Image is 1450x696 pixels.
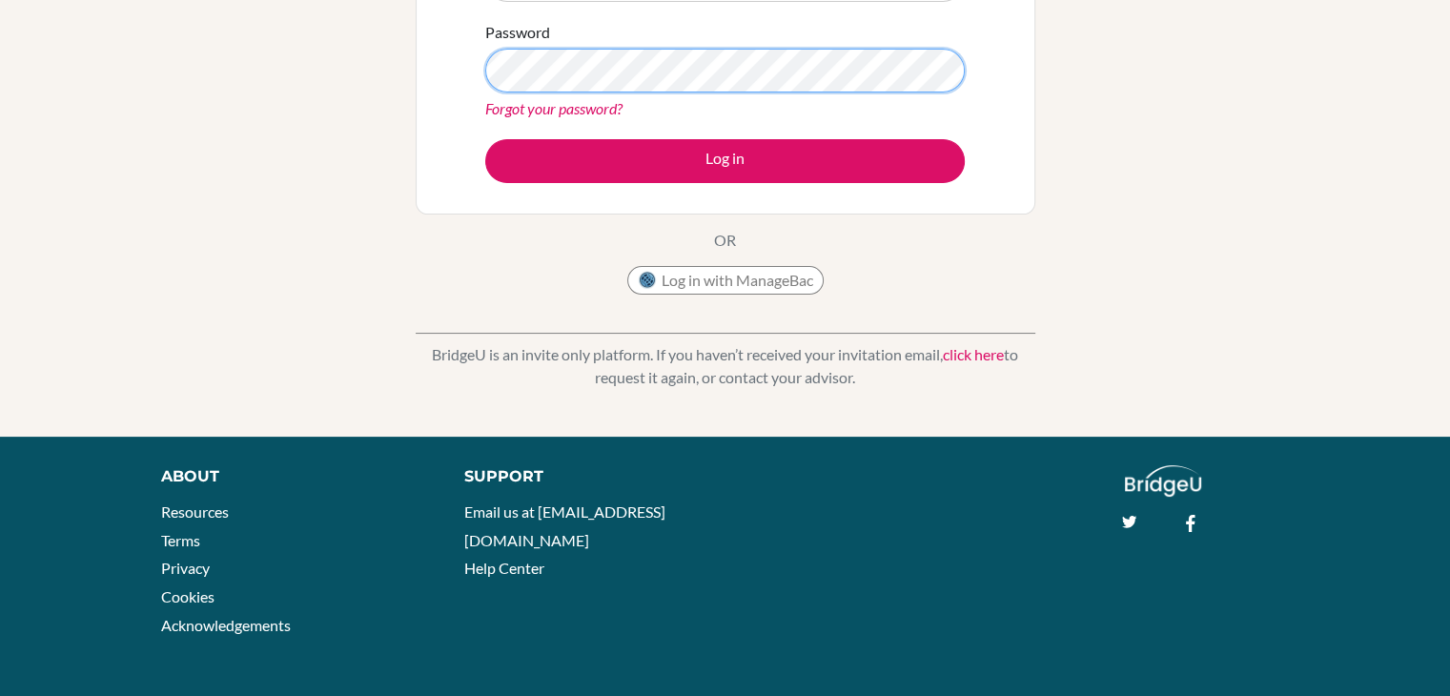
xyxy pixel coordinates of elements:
[161,616,291,634] a: Acknowledgements
[464,502,665,549] a: Email us at [EMAIL_ADDRESS][DOMAIN_NAME]
[1125,465,1202,497] img: logo_white@2x-f4f0deed5e89b7ecb1c2cc34c3e3d731f90f0f143d5ea2071677605dd97b5244.png
[485,21,550,44] label: Password
[627,266,824,295] button: Log in with ManageBac
[161,531,200,549] a: Terms
[464,559,544,577] a: Help Center
[161,502,229,521] a: Resources
[161,465,421,488] div: About
[485,139,965,183] button: Log in
[161,559,210,577] a: Privacy
[416,343,1035,389] p: BridgeU is an invite only platform. If you haven’t received your invitation email, to request it ...
[464,465,705,488] div: Support
[161,587,214,605] a: Cookies
[943,345,1004,363] a: click here
[485,99,623,117] a: Forgot your password?
[714,229,736,252] p: OR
